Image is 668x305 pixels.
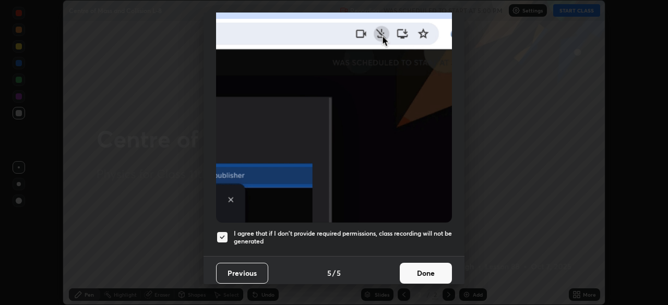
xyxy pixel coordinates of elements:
[234,229,452,246] h5: I agree that if I don't provide required permissions, class recording will not be generated
[400,263,452,284] button: Done
[216,263,268,284] button: Previous
[327,267,331,278] h4: 5
[332,267,336,278] h4: /
[337,267,341,278] h4: 5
